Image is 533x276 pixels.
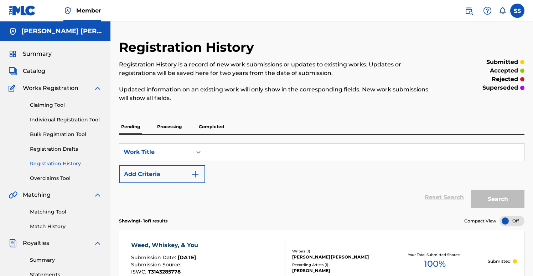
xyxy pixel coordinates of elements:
[124,148,188,156] div: Work Title
[292,254,382,260] div: [PERSON_NAME] [PERSON_NAME]
[23,84,78,92] span: Works Registration
[482,84,518,92] p: superseded
[23,191,51,199] span: Matching
[197,119,226,134] p: Completed
[131,269,148,275] span: ISWC :
[483,6,492,15] img: help
[119,119,142,134] p: Pending
[119,143,524,212] form: Search Form
[464,218,496,224] span: Compact View
[178,254,196,261] span: [DATE]
[23,239,49,247] span: Royalties
[9,50,17,58] img: Summary
[30,160,102,167] a: Registration History
[499,7,506,14] div: Notifications
[119,60,431,77] p: Registration History is a record of new work submissions or updates to existing works. Updates or...
[119,85,431,102] p: Updated information on an existing work will only show in the corresponding fields. New work subm...
[93,191,102,199] img: expand
[131,261,183,268] span: Submission Source :
[63,6,72,15] img: Top Rightsholder
[9,50,52,58] a: SummarySummary
[93,84,102,92] img: expand
[292,249,382,254] div: Writers ( 1 )
[30,145,102,153] a: Registration Drafts
[30,175,102,182] a: Overclaims Tool
[9,67,45,75] a: CatalogCatalog
[30,208,102,216] a: Matching Tool
[9,191,17,199] img: Matching
[23,67,45,75] span: Catalog
[30,116,102,124] a: Individual Registration Tool
[30,131,102,138] a: Bulk Registration Tool
[30,256,102,264] a: Summary
[492,75,518,84] p: rejected
[292,267,382,274] div: [PERSON_NAME]
[155,119,184,134] p: Processing
[292,262,382,267] div: Recording Artists ( 1 )
[490,66,518,75] p: accepted
[119,39,258,55] h2: Registration History
[9,84,18,92] img: Works Registration
[131,241,202,250] div: Weed, Whiskey, & You
[510,4,524,18] div: User Menu
[30,101,102,109] a: Claiming Tool
[424,257,446,270] span: 100 %
[9,27,17,36] img: Accounts
[462,4,476,18] a: Public Search
[21,27,102,35] h5: Scott Anthony Stevens
[480,4,495,18] div: Help
[119,165,205,183] button: Add Criteria
[408,252,462,257] p: Your Total Submitted Shares:
[9,67,17,75] img: Catalog
[9,239,17,247] img: Royalties
[30,223,102,230] a: Match History
[486,58,518,66] p: submitted
[488,258,511,265] p: Submitted
[465,6,473,15] img: search
[9,5,36,16] img: MLC Logo
[23,50,52,58] span: Summary
[93,239,102,247] img: expand
[148,269,181,275] span: T3143285778
[76,6,101,15] span: Member
[191,170,200,179] img: 9d2ae6d4665cec9f34b9.svg
[119,218,167,224] p: Showing 1 - 1 of 1 results
[131,254,178,261] span: Submission Date :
